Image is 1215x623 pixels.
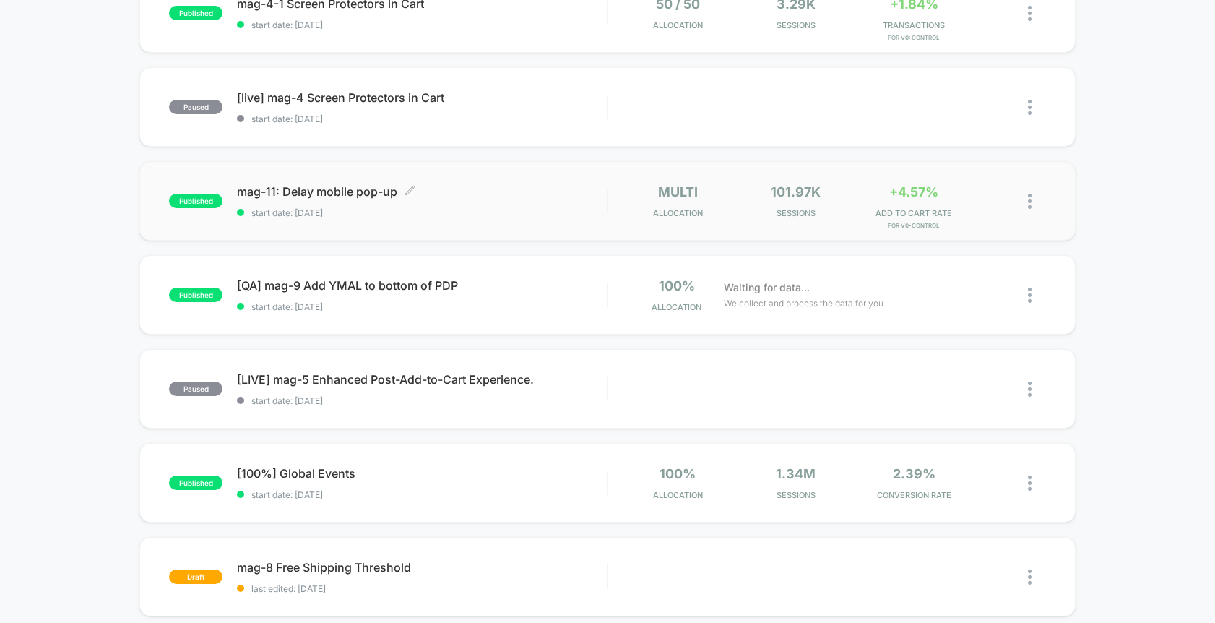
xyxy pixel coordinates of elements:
span: start date: [DATE] [237,489,607,500]
span: +4.57% [889,184,938,199]
span: CONVERSION RATE [858,490,969,500]
span: TRANSACTIONS [858,20,969,30]
span: last edited: [DATE] [237,583,607,594]
span: paused [169,100,222,114]
span: [QA] mag-9 Add YMAL to bottom of PDP [237,278,607,293]
span: mag-11: Delay mobile pop-up [237,184,607,199]
span: Sessions [740,208,851,218]
span: [live] mag-4 Screen Protectors in Cart [237,90,607,105]
span: Waiting for data... [724,280,810,296]
span: ADD TO CART RATE [858,208,969,218]
span: multi [658,184,698,199]
span: 2.39% [893,466,935,481]
span: mag-8 Free Shipping Threshold [237,560,607,575]
span: start date: [DATE] [237,207,607,218]
span: published [169,288,222,302]
img: close [1028,288,1032,303]
span: for v0-control [858,222,969,229]
span: We collect and process the data for you [724,296,883,310]
span: 1.34M [776,466,816,481]
img: close [1028,194,1032,209]
span: published [169,476,222,490]
span: start date: [DATE] [237,301,607,312]
span: start date: [DATE] [237,20,607,30]
span: published [169,6,222,20]
img: close [1028,382,1032,397]
span: start date: [DATE] [237,395,607,406]
span: Allocation [653,20,703,30]
span: [LIVE] mag-5 Enhanced Post-Add-to-Cart Experience. [237,372,607,387]
span: 100% [659,278,695,293]
span: draft [169,570,222,584]
span: Allocation [653,490,703,500]
img: close [1028,570,1032,585]
span: Sessions [740,490,851,500]
span: Sessions [740,20,851,30]
span: published [169,194,222,208]
span: paused [169,382,222,396]
span: 100% [660,466,696,481]
img: close [1028,476,1032,491]
span: Allocation [652,302,701,312]
img: close [1028,100,1032,115]
span: for v0: Control [858,34,969,41]
span: Allocation [653,208,703,218]
img: close [1028,6,1032,21]
span: [100%] Global Events [237,466,607,481]
span: 101.97k [771,184,821,199]
span: start date: [DATE] [237,113,607,124]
